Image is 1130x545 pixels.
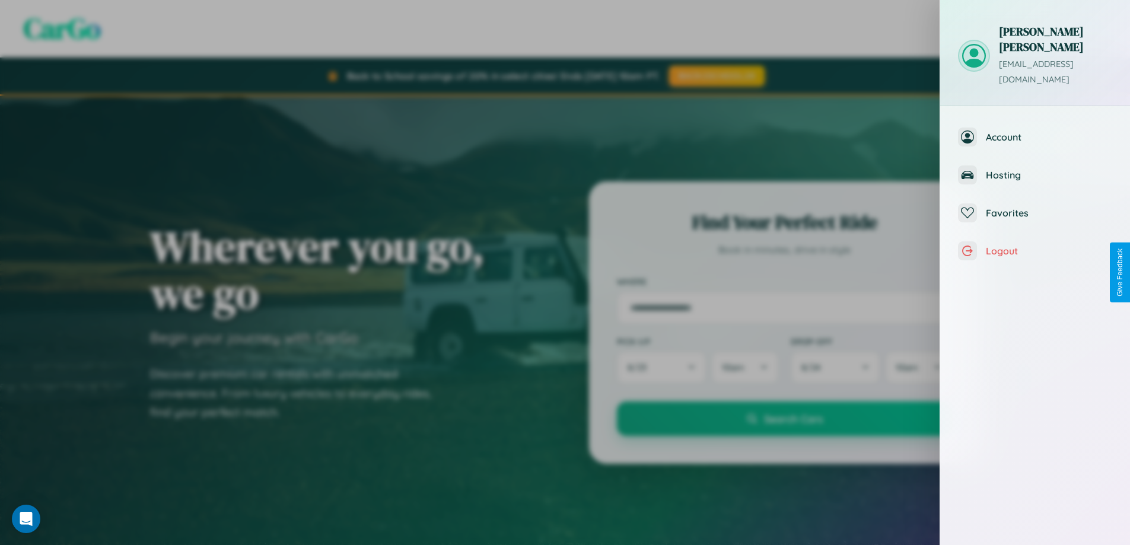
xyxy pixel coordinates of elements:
h3: [PERSON_NAME] [PERSON_NAME] [999,24,1112,55]
button: Logout [940,232,1130,270]
span: Favorites [986,207,1112,219]
span: Hosting [986,169,1112,181]
button: Account [940,118,1130,156]
button: Hosting [940,156,1130,194]
span: Account [986,131,1112,143]
div: Give Feedback [1116,248,1124,297]
span: Logout [986,245,1112,257]
p: [EMAIL_ADDRESS][DOMAIN_NAME] [999,57,1112,88]
button: Favorites [940,194,1130,232]
div: Open Intercom Messenger [12,505,40,533]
